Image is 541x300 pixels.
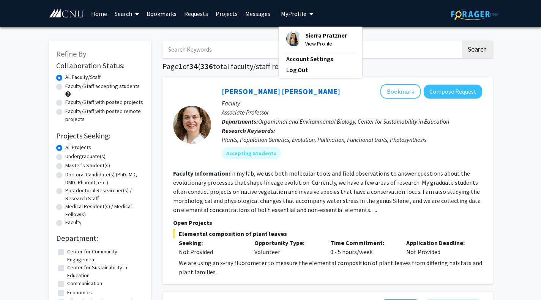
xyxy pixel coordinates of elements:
[6,266,32,294] iframe: Chat
[65,107,144,123] label: Faculty/Staff with posted remote projects
[179,238,243,247] p: Seeking:
[180,0,212,27] a: Requests
[380,84,421,99] button: Add Janet Steven to Bookmarks
[56,49,86,58] span: Refine By
[111,0,143,27] a: Search
[173,170,230,177] b: Faculty Information:
[87,0,111,27] a: Home
[65,82,140,90] label: Faculty/Staff accepting students
[222,147,281,159] mat-chip: Accepting Students
[65,152,106,160] label: Undergraduate(s)
[65,171,144,187] label: Doctoral Candidate(s) (PhD, MD, DMD, PharmD, etc.)
[406,238,471,247] p: Application Deadline:
[56,131,144,140] h2: Projects Seeking:
[249,238,325,256] div: Volunteer
[254,238,319,247] p: Opportunity Type:
[286,65,355,74] a: Log Out
[56,61,144,70] h2: Collaboration Status:
[330,238,395,247] p: Time Commitment:
[67,248,142,264] label: Center for Community Engagement
[65,187,144,203] label: Postdoctoral Researcher(s) / Research Staff
[222,99,482,108] p: Faculty
[189,61,198,71] span: 34
[462,41,493,58] button: Search
[173,218,482,227] p: Open Projects
[305,31,347,39] span: Sierra Pratzner
[212,0,241,27] a: Projects
[65,143,91,151] label: All Projects
[162,41,461,58] input: Search Keywords
[162,62,493,71] h1: Page of ( total faculty/staff results)
[178,61,183,71] span: 1
[222,135,482,144] div: Plants, Population Genetics, Evolution, Pollination, Functional traits, Photosynthesis
[222,118,258,125] b: Departments:
[179,258,482,276] p: We are using an x-ray fluorometer to measure the elemental composition of plant leaves from diffe...
[222,86,340,96] a: [PERSON_NAME] [PERSON_NAME]
[173,170,481,214] fg-read-more: In my lab, we use both molecular tools and field observations to answer questions about the evolu...
[49,9,85,18] img: Christopher Newport University Logo
[65,203,144,218] label: Medical Resident(s) / Medical Fellow(s)
[67,264,142,280] label: Center for Sustainability in Education
[258,118,449,125] span: Organismal and Environmental Biology, Center for Sustainability in Education
[65,98,143,106] label: Faculty/Staff with posted projects
[67,280,102,287] label: Communication
[67,289,92,297] label: Economics
[451,8,498,20] img: ForagerOne Logo
[222,127,275,134] b: Research Keywords:
[325,238,401,256] div: 0 - 5 hours/week
[286,54,355,63] a: Account Settings
[65,162,110,170] label: Master's Student(s)
[173,229,482,238] span: Elemental composition of plant leaves
[222,108,482,117] p: Associate Professor
[56,234,144,243] h2: Department:
[281,10,306,17] span: My Profile
[424,85,482,99] button: Compose Request to Janet Steven
[200,61,213,71] span: 336
[179,247,243,256] div: Not Provided
[143,0,180,27] a: Bookmarks
[401,238,476,256] div: Not Provided
[65,218,82,226] label: Faculty
[241,0,274,27] a: Messages
[286,31,347,48] div: Profile PictureSierra PratznerView Profile
[65,73,101,81] label: All Faculty/Staff
[305,39,347,48] span: View Profile
[286,31,301,46] img: Profile Picture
